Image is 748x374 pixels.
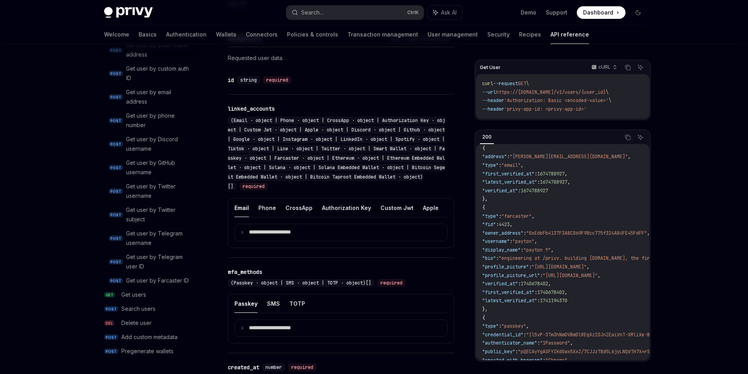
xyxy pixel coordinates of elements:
[537,340,540,346] span: :
[228,53,454,63] p: Requested user data.
[482,221,496,228] span: "fid"
[289,294,305,313] button: TOTP
[98,274,198,288] a: POSTGet user by Farcaster ID
[512,238,534,244] span: "payton"
[380,199,413,217] button: Custom Jwt
[482,323,499,329] span: "type"
[482,348,515,355] span: "public_key"
[504,97,609,104] span: 'Authorization: Basic <encoded-value>'
[126,135,194,153] div: Get user by Discord username
[598,272,600,279] span: ,
[109,94,123,100] span: POST
[523,332,526,338] span: :
[543,272,598,279] span: "[URL][DOMAIN_NAME]"
[407,9,419,16] span: Ctrl K
[98,250,198,274] a: POSTGet user by Telegram user ID
[263,76,291,84] div: required
[526,332,713,338] span: "Il5vP-3Tm3hNmDVBmDlREgXzIOJnZEaiVnT-XMliXe-BufP9GL1-d3qhozk9IkZwQ_"
[109,71,123,77] span: POST
[526,230,647,236] span: "0xE6bFb4137F3A8C069F98cc775f324A84FE45FdFF"
[540,272,543,279] span: :
[501,323,526,329] span: "passkey"
[109,165,123,171] span: POST
[258,199,276,217] button: Phone
[104,306,118,312] span: POST
[499,221,510,228] span: 4423
[501,213,532,219] span: "farcaster"
[482,196,488,202] span: },
[234,294,258,313] button: Passkey
[482,171,534,177] span: "first_verified_at"
[543,357,545,363] span: :
[482,340,537,346] span: "authenticator_name"
[482,297,537,304] span: "latest_verified_at"
[265,364,282,370] span: number
[499,323,501,329] span: :
[285,199,313,217] button: CrossApp
[246,25,278,44] a: Connectors
[288,363,316,371] div: required
[126,111,194,130] div: Get user by phone number
[98,288,198,302] a: GETGet users
[121,290,146,299] div: Get users
[523,230,526,236] span: :
[240,77,257,83] span: string
[623,132,633,142] button: Copy the contents from the code block
[98,179,198,203] a: POSTGet user by Twitter username
[98,344,198,358] a: POSTPregenerate wallets
[518,80,526,87] span: GET
[480,132,494,142] div: 200
[537,171,565,177] span: 1674788927
[480,64,501,71] span: Get User
[286,5,424,20] button: Search...CtrlK
[567,357,570,363] span: ,
[482,106,504,112] span: --header
[216,25,236,44] a: Wallets
[104,334,118,340] span: POST
[628,153,631,160] span: ,
[109,141,123,147] span: POST
[482,89,496,95] span: --url
[482,213,499,219] span: "type"
[526,323,529,329] span: ,
[540,340,570,346] span: "1Password"
[109,278,123,284] span: POST
[228,268,262,276] div: mfa_methods
[519,25,541,44] a: Recipes
[510,238,512,244] span: :
[126,229,194,248] div: Get user by Telegram username
[537,179,540,185] span: :
[532,264,587,270] span: "[URL][DOMAIN_NAME]"
[98,302,198,316] a: POSTSearch users
[521,162,523,168] span: ,
[121,332,177,342] div: Add custom metadata
[482,204,485,211] span: {
[482,179,537,185] span: "latest_verified_at"
[482,247,521,253] span: "display_name"
[126,252,194,271] div: Get user by Telegram user ID
[126,88,194,106] div: Get user by email address
[104,320,114,326] span: DEL
[347,25,418,44] a: Transaction management
[565,289,567,296] span: ,
[526,80,529,87] span: \
[482,289,534,296] span: "first_verified_at"
[504,106,587,112] span: 'privy-app-id: <privy-app-id>'
[423,199,439,217] button: Apple
[518,188,521,194] span: :
[583,9,613,16] span: Dashboard
[228,363,259,371] div: created_at
[515,348,518,355] span: :
[521,188,548,194] span: 1674788927
[482,357,543,363] span: "created_with_browser"
[493,80,518,87] span: --request
[482,281,518,287] span: "verified_at"
[482,153,507,160] span: "address"
[482,230,523,236] span: "owner_address"
[240,182,268,190] div: required
[231,280,371,286] span: (Passkey · object | SMS · object | TOTP · object)[]
[104,7,153,18] img: dark logo
[529,264,532,270] span: :
[567,179,570,185] span: ,
[635,132,646,142] button: Ask AI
